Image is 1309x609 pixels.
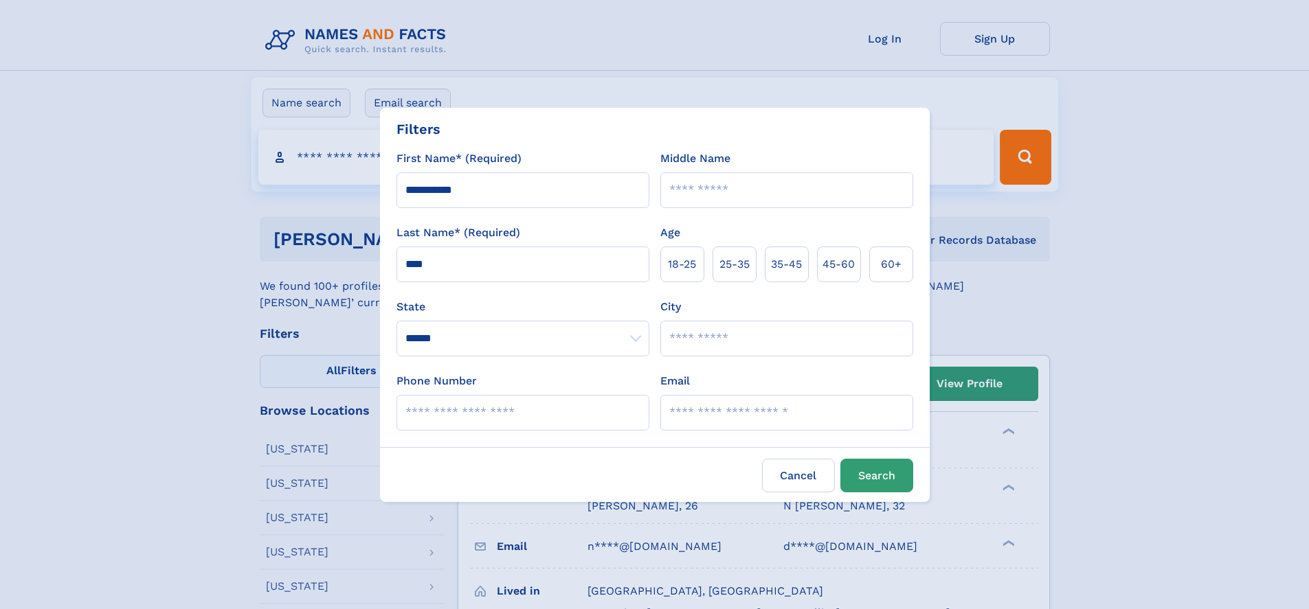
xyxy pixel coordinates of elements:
[823,256,855,273] span: 45‑60
[396,150,522,167] label: First Name* (Required)
[396,119,440,139] div: Filters
[881,256,902,273] span: 60+
[762,459,835,492] label: Cancel
[660,299,681,315] label: City
[660,225,680,241] label: Age
[396,299,649,315] label: State
[719,256,750,273] span: 25‑35
[840,459,913,492] button: Search
[660,150,730,167] label: Middle Name
[396,225,520,241] label: Last Name* (Required)
[771,256,802,273] span: 35‑45
[660,373,690,389] label: Email
[668,256,696,273] span: 18‑25
[396,373,477,389] label: Phone Number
